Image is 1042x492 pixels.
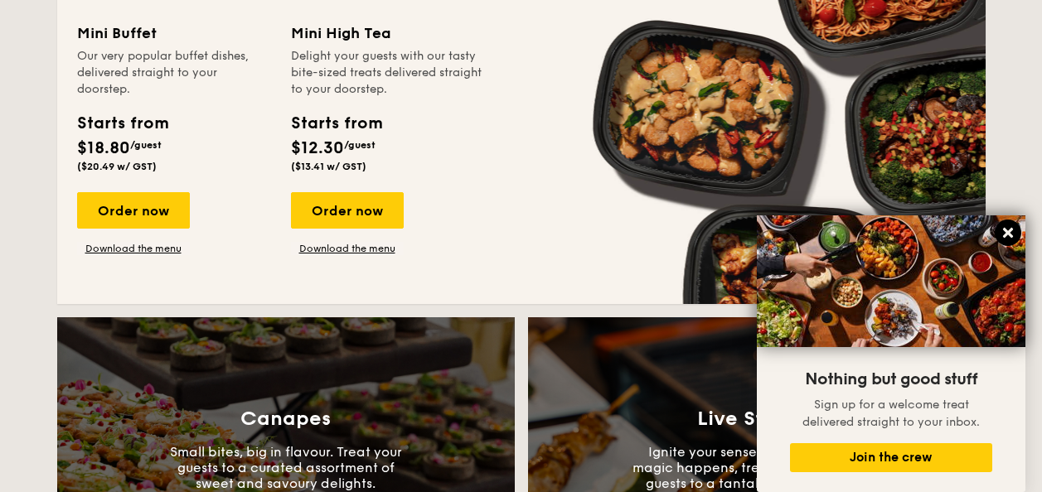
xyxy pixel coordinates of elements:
[805,369,977,389] span: Nothing but good stuff
[344,139,376,151] span: /guest
[790,443,992,472] button: Join the crew
[77,192,190,229] div: Order now
[291,48,485,98] div: Delight your guests with our tasty bite-sized treats delivered straight to your doorstep.
[291,192,404,229] div: Order now
[77,111,167,136] div: Starts from
[162,444,410,491] p: Small bites, big in flavour. Treat your guests to a curated assortment of sweet and savoury delig...
[240,408,331,431] h3: Canapes
[291,22,485,45] div: Mini High Tea
[632,444,881,491] p: Ignite your senses, where culinary magic happens, treating you and your guests to a tantalising e...
[77,242,190,255] a: Download the menu
[697,408,816,431] h3: Live Station
[291,138,344,158] span: $12.30
[291,242,404,255] a: Download the menu
[77,161,157,172] span: ($20.49 w/ GST)
[77,22,271,45] div: Mini Buffet
[995,219,1021,246] button: Close
[291,161,366,172] span: ($13.41 w/ GST)
[802,398,980,429] span: Sign up for a welcome treat delivered straight to your inbox.
[757,215,1025,347] img: DSC07876-Edit02-Large.jpeg
[291,111,381,136] div: Starts from
[77,48,271,98] div: Our very popular buffet dishes, delivered straight to your doorstep.
[130,139,162,151] span: /guest
[77,138,130,158] span: $18.80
